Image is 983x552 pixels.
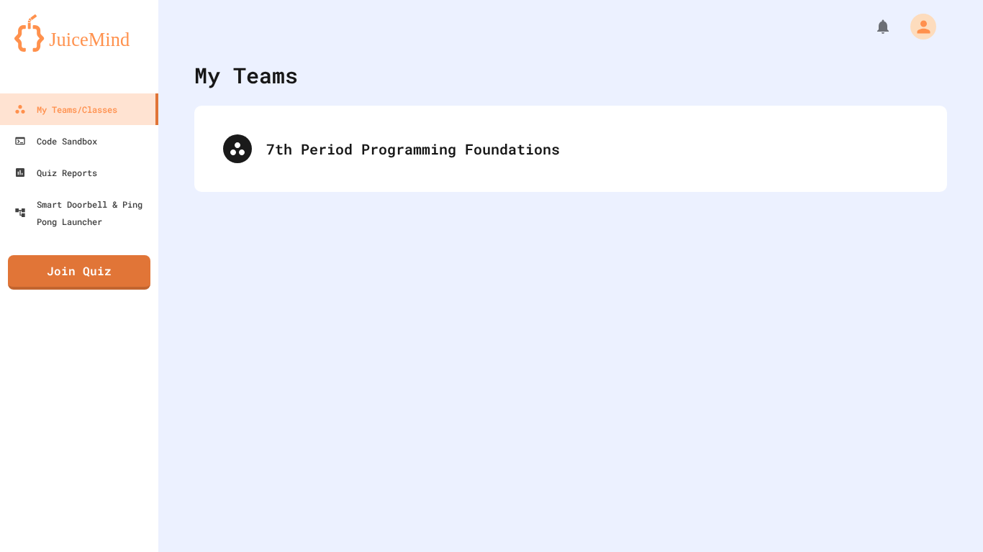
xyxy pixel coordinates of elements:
[209,120,933,178] div: 7th Period Programming Foundations
[194,59,298,91] div: My Teams
[14,195,153,230] div: Smart Doorbell & Ping Pong Launcher
[14,101,117,118] div: My Teams/Classes
[895,10,940,43] div: My Account
[14,164,97,181] div: Quiz Reports
[266,138,918,160] div: 7th Period Programming Foundations
[14,14,144,52] img: logo-orange.svg
[848,14,895,39] div: My Notifications
[8,255,150,290] a: Join Quiz
[14,132,97,149] div: Code Sandbox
